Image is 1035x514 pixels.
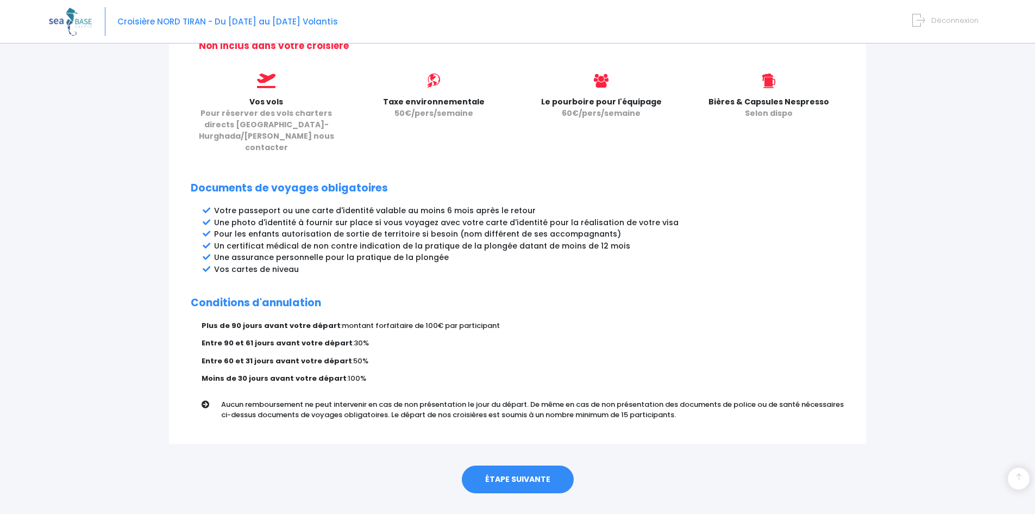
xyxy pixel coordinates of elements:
[202,356,352,366] strong: Entre 60 et 31 jours avant votre départ
[202,373,347,383] strong: Moins de 30 jours avant votre départ
[214,240,844,252] li: Un certificat médical de non contre indication de la pratique de la plongée datant de moins de 12...
[202,320,341,331] strong: Plus de 90 jours avant votre départ
[342,320,500,331] span: montant forfaitaire de 100€ par participant
[199,40,844,51] h2: Non inclus dans votre croisière
[693,96,844,119] p: Bières & Capsules Nespresso
[117,16,338,27] span: Croisière NORD TIRAN - Du [DATE] au [DATE] Volantis
[526,96,677,119] p: Le pourboire pour l'équipage
[191,297,844,309] h2: Conditions d'annulation
[202,356,844,367] p: :
[426,73,441,88] img: icon_environment.svg
[191,96,342,153] p: Vos vols
[214,252,844,263] li: Une assurance personnelle pour la pratique de la plongée
[745,108,793,119] span: Selon dispo
[762,73,775,88] img: icon_biere.svg
[202,373,844,384] p: :
[257,73,275,88] img: icon_vols.svg
[214,264,844,275] li: Vos cartes de niveau
[354,338,369,348] span: 30%
[214,217,844,228] li: Une photo d'identité à fournir sur place si vous voyagez avec votre carte d'identité pour la réal...
[562,108,641,119] span: 60€/pers/semaine
[594,73,609,88] img: icon_users@2x.png
[462,466,574,494] a: ÉTAPE SUIVANTE
[214,205,844,216] li: Votre passeport ou une carte d'identité valable au moins 6 mois après le retour
[214,228,844,240] li: Pour les enfants autorisation de sortie de territoire si besoin (nom différent de ses accompagnants)
[221,399,852,420] p: Aucun remboursement ne peut intervenir en cas de non présentation le jour du départ. De même en c...
[191,182,844,195] h2: Documents de voyages obligatoires
[931,15,978,26] span: Déconnexion
[202,320,844,331] p: :
[199,108,334,153] span: Pour réserver des vols charters directs [GEOGRAPHIC_DATA]-Hurghada/[PERSON_NAME] nous contacter
[353,356,368,366] span: 50%
[202,338,844,349] p: :
[348,373,366,383] span: 100%
[358,96,509,119] p: Taxe environnementale
[202,338,353,348] strong: Entre 90 et 61 jours avant votre départ
[394,108,473,119] span: 50€/pers/semaine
